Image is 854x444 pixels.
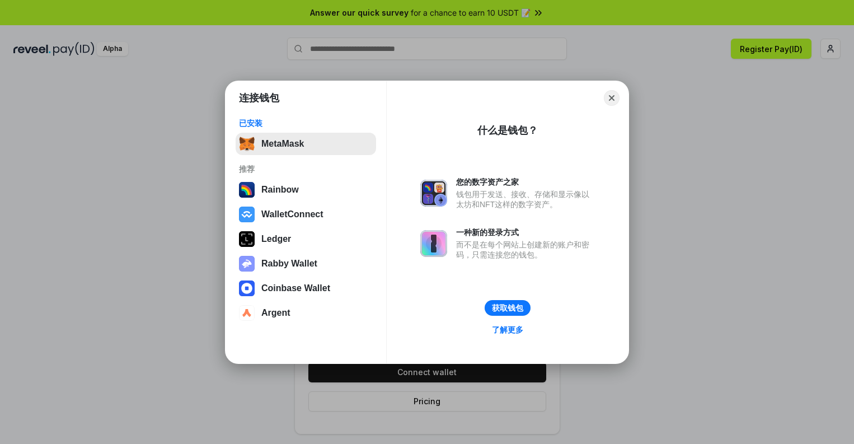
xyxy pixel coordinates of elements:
div: 您的数字资产之家 [456,177,595,187]
div: 一种新的登录方式 [456,227,595,237]
a: 了解更多 [485,323,530,337]
button: Argent [236,302,376,324]
button: 获取钱包 [485,300,531,316]
div: Ledger [261,234,291,244]
div: Rabby Wallet [261,259,317,269]
img: svg+xml,%3Csvg%20xmlns%3D%22http%3A%2F%2Fwww.w3.org%2F2000%2Fsvg%22%20width%3D%2228%22%20height%3... [239,231,255,247]
button: Close [604,90,620,106]
div: 推荐 [239,164,373,174]
div: Argent [261,308,290,318]
div: MetaMask [261,139,304,149]
img: svg+xml,%3Csvg%20xmlns%3D%22http%3A%2F%2Fwww.w3.org%2F2000%2Fsvg%22%20fill%3D%22none%22%20viewBox... [239,256,255,272]
button: Rabby Wallet [236,253,376,275]
div: 已安装 [239,118,373,128]
img: svg+xml,%3Csvg%20width%3D%2228%22%20height%3D%2228%22%20viewBox%3D%220%200%2028%2028%22%20fill%3D... [239,305,255,321]
img: svg+xml,%3Csvg%20width%3D%2228%22%20height%3D%2228%22%20viewBox%3D%220%200%2028%2028%22%20fill%3D... [239,281,255,296]
img: svg+xml,%3Csvg%20fill%3D%22none%22%20height%3D%2233%22%20viewBox%3D%220%200%2035%2033%22%20width%... [239,136,255,152]
button: Coinbase Wallet [236,277,376,300]
button: Ledger [236,228,376,250]
div: Rainbow [261,185,299,195]
div: 而不是在每个网站上创建新的账户和密码，只需连接您的钱包。 [456,240,595,260]
div: 获取钱包 [492,303,523,313]
div: Coinbase Wallet [261,283,330,293]
h1: 连接钱包 [239,91,279,105]
img: svg+xml,%3Csvg%20xmlns%3D%22http%3A%2F%2Fwww.w3.org%2F2000%2Fsvg%22%20fill%3D%22none%22%20viewBox... [420,180,447,207]
button: MetaMask [236,133,376,155]
div: 钱包用于发送、接收、存储和显示像以太坊和NFT这样的数字资产。 [456,189,595,209]
div: 什么是钱包？ [477,124,538,137]
img: svg+xml,%3Csvg%20xmlns%3D%22http%3A%2F%2Fwww.w3.org%2F2000%2Fsvg%22%20fill%3D%22none%22%20viewBox... [420,230,447,257]
button: WalletConnect [236,203,376,226]
img: svg+xml,%3Csvg%20width%3D%22120%22%20height%3D%22120%22%20viewBox%3D%220%200%20120%20120%22%20fil... [239,182,255,198]
div: WalletConnect [261,209,323,219]
div: 了解更多 [492,325,523,335]
button: Rainbow [236,179,376,201]
img: svg+xml,%3Csvg%20width%3D%2228%22%20height%3D%2228%22%20viewBox%3D%220%200%2028%2028%22%20fill%3D... [239,207,255,222]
